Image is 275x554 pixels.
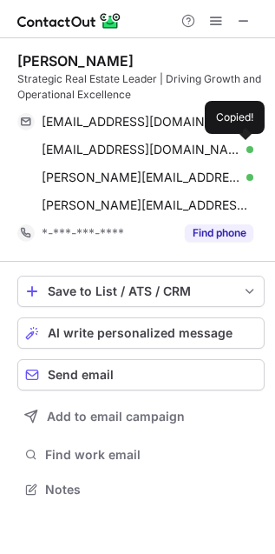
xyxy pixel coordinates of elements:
[42,142,240,157] span: [EMAIL_ADDRESS][DOMAIN_NAME]
[42,197,253,213] span: [PERSON_NAME][EMAIL_ADDRESS][PERSON_NAME][DOMAIN_NAME]
[42,114,240,130] span: [EMAIL_ADDRESS][DOMAIN_NAME]
[45,447,258,463] span: Find work email
[17,276,265,307] button: save-profile-one-click
[17,52,134,70] div: [PERSON_NAME]
[17,10,121,31] img: ContactOut v5.3.10
[17,317,265,349] button: AI write personalized message
[48,284,234,298] div: Save to List / ATS / CRM
[17,359,265,390] button: Send email
[17,401,265,432] button: Add to email campaign
[42,170,240,185] span: [PERSON_NAME][EMAIL_ADDRESS][PERSON_NAME][DOMAIN_NAME]
[185,224,253,242] button: Reveal Button
[17,71,265,103] div: Strategic Real Estate Leader | Driving Growth and Operational Excellence
[17,477,265,502] button: Notes
[48,368,114,382] span: Send email
[48,326,232,340] span: AI write personalized message
[47,410,185,424] span: Add to email campaign
[45,482,258,497] span: Notes
[17,443,265,467] button: Find work email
